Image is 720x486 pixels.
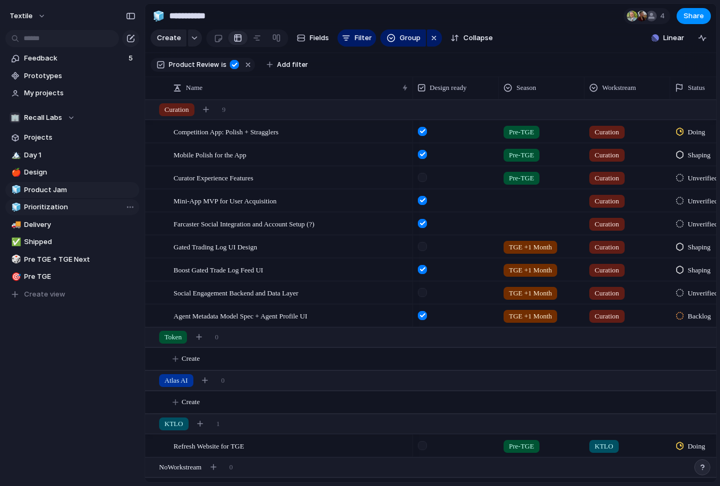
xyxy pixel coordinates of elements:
[688,441,706,452] span: Doing
[24,53,125,64] span: Feedback
[595,311,619,322] span: Curation
[647,30,688,46] button: Linear
[169,60,219,70] span: Product Review
[164,104,189,115] span: Curation
[5,147,139,163] a: 🏔️Day 1
[24,185,136,195] span: Product Jam
[174,439,244,452] span: Refresh Website for TGE
[688,265,711,276] span: Shaping
[24,112,62,123] span: Recall Labs
[663,33,684,43] span: Linear
[11,201,19,214] div: 🧊
[151,29,186,47] button: Create
[595,288,619,299] span: Curation
[24,289,65,300] span: Create view
[164,419,183,429] span: KTLO
[24,88,136,98] span: My projects
[430,82,467,93] span: Design ready
[157,33,181,43] span: Create
[677,8,711,24] button: Share
[11,149,19,161] div: 🏔️
[292,29,333,47] button: Fields
[400,33,421,43] span: Group
[153,9,164,23] div: 🧊
[688,196,718,207] span: Unverified
[10,112,20,123] div: 🏢
[337,29,376,47] button: Filter
[446,29,497,47] button: Collapse
[24,132,136,143] span: Projects
[24,202,136,212] span: Prioritization
[688,242,711,253] span: Shaping
[24,167,136,178] span: Design
[688,288,718,299] span: Unverified
[595,242,619,253] span: Curation
[5,110,139,126] button: 🏢Recall Labs
[174,171,253,184] span: Curator Experience Features
[5,68,139,84] a: Prototypes
[355,33,372,43] span: Filter
[174,263,263,276] span: Boost Gated Trade Log Feed UI
[509,127,534,138] span: Pre-TGE
[5,182,139,198] a: 🧊Product Jam
[5,50,139,66] a: Feedback5
[509,242,552,253] span: TGE +1 Month
[380,29,426,47] button: Group
[5,85,139,101] a: My projects
[129,53,135,64] span: 5
[5,234,139,250] a: ✅Shipped
[509,265,552,276] span: TGE +1 Month
[5,269,139,285] a: 🎯Pre TGE
[174,217,314,230] span: Farcaster Social Integration and Account Setup (?)
[595,265,619,276] span: Curation
[277,60,308,70] span: Add filter
[595,441,613,452] span: KTLO
[182,353,200,364] span: Create
[11,184,19,196] div: 🧊
[10,167,20,178] button: 🍎
[24,237,136,247] span: Shipped
[164,332,182,343] span: Token
[150,7,167,25] button: 🧊
[5,217,139,233] a: 🚚Delivery
[602,82,636,93] span: Workstream
[10,202,20,212] button: 🧊
[222,104,226,115] span: 9
[10,271,20,282] button: 🎯
[174,125,279,138] span: Competition App: Polish + Stragglers
[5,252,139,268] a: 🎲Pre TGE + TGE Next
[11,271,19,283] div: 🎯
[688,127,706,138] span: Doing
[509,150,534,161] span: Pre-TGE
[5,199,139,215] div: 🧊Prioritization
[24,254,136,265] span: Pre TGE + TGE Next
[595,127,619,138] span: Curation
[260,57,314,72] button: Add filter
[688,82,705,93] span: Status
[221,60,227,70] span: is
[10,150,20,161] button: 🏔️
[229,462,233,473] span: 0
[159,462,201,473] span: No Workstream
[5,164,139,180] a: 🍎Design
[5,130,139,146] a: Projects
[595,196,619,207] span: Curation
[595,173,619,184] span: Curation
[10,254,20,265] button: 🎲
[24,150,136,161] span: Day 1
[10,11,33,21] span: Textile
[463,33,493,43] span: Collapse
[24,71,136,81] span: Prototypes
[164,375,188,386] span: Atlas AI
[509,441,534,452] span: Pre-TGE
[10,237,20,247] button: ✅
[684,11,704,21] span: Share
[5,286,139,302] button: Create view
[595,150,619,161] span: Curation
